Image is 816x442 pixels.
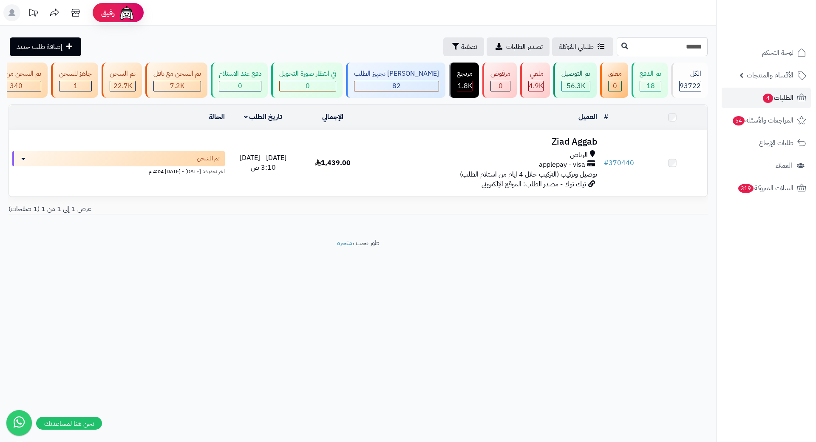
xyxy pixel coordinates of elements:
span: طلبات الإرجاع [759,137,793,149]
a: مرفوض 0 [481,63,518,98]
span: 56.3K [567,81,585,91]
div: تم التوصيل [561,69,590,79]
span: # [604,158,609,168]
div: 0 [280,81,336,91]
span: [DATE] - [DATE] 3:10 ص [240,153,286,173]
span: لوحة التحكم [762,47,793,59]
a: متجرة [337,238,352,248]
span: 93722 [680,81,701,91]
a: ملغي 4.9K [518,63,552,98]
a: معلق 0 [598,63,630,98]
a: طلباتي المُوكلة [552,37,613,56]
a: الإجمالي [322,112,343,122]
span: رفيق [101,8,115,18]
a: الكل93722 [669,63,709,98]
a: تم الدفع 18 [630,63,669,98]
span: تصفية [461,42,477,52]
span: العملاء [776,160,792,171]
a: دفع عند الاستلام 0 [209,63,269,98]
a: مرتجع 1.8K [447,63,481,98]
img: logo-2.png [758,17,808,35]
div: 56322 [562,81,590,91]
span: تيك توك - مصدر الطلب: الموقع الإلكتروني [482,179,586,189]
a: في انتظار صورة التحويل 0 [269,63,344,98]
div: جاهز للشحن [59,69,92,79]
div: 0 [609,81,621,91]
a: العميل [578,112,597,122]
a: تم الشحن 22.7K [100,63,144,98]
div: ملغي [528,69,544,79]
span: توصيل وتركيب (التركيب خلال 4 ايام من استلام الطلب) [460,169,597,180]
div: تم الدفع [640,69,661,79]
div: دفع عند الاستلام [219,69,261,79]
span: 0 [238,81,242,91]
div: 0 [491,81,510,91]
a: طلبات الإرجاع [722,133,811,153]
div: 18 [640,81,661,91]
span: السلات المتروكة [737,182,793,194]
button: تصفية [443,37,484,56]
a: تم الشحن مع ناقل 7.2K [144,63,209,98]
span: 1 [74,81,78,91]
div: 22663 [110,81,135,91]
span: 22.7K [113,81,132,91]
a: [PERSON_NAME] تجهيز الطلب 82 [344,63,447,98]
span: 1,439.00 [315,158,351,168]
span: applepay - visa [539,160,585,170]
a: # [604,112,608,122]
a: تاريخ الطلب [244,112,283,122]
div: الكل [679,69,701,79]
div: 1797 [457,81,472,91]
a: المراجعات والأسئلة54 [722,110,811,131]
span: 0 [306,81,310,91]
a: جاهز للشحن 1 [49,63,100,98]
div: مرتجع [457,69,473,79]
span: 18 [646,81,655,91]
a: السلات المتروكة319 [722,178,811,198]
div: اخر تحديث: [DATE] - [DATE] 4:04 م [12,166,225,175]
span: 0 [499,81,503,91]
div: 1 [59,81,91,91]
img: ai-face.png [118,4,135,21]
span: 82 [392,81,401,91]
span: 54 [732,116,745,125]
a: #370440 [604,158,634,168]
div: عرض 1 إلى 1 من 1 (1 صفحات) [2,204,358,214]
span: الأقسام والمنتجات [747,69,793,81]
span: 4 [762,93,773,103]
div: معلق [608,69,622,79]
span: 340 [10,81,23,91]
h3: Ziad Aggab [371,137,597,147]
div: 4946 [529,81,543,91]
span: تصدير الطلبات [506,42,543,52]
a: الطلبات4 [722,88,811,108]
a: الحالة [209,112,225,122]
div: 82 [354,81,439,91]
a: العملاء [722,155,811,176]
span: إضافة طلب جديد [17,42,62,52]
div: تم الشحن [110,69,136,79]
div: تم الشحن مع ناقل [153,69,201,79]
span: الطلبات [762,92,793,104]
div: 7223 [154,81,201,91]
span: 1.8K [458,81,472,91]
a: إضافة طلب جديد [10,37,81,56]
span: 4.9K [529,81,543,91]
span: 319 [738,183,754,193]
span: طلباتي المُوكلة [559,42,594,52]
div: مرفوض [490,69,510,79]
span: تم الشحن [197,154,220,163]
div: 0 [219,81,261,91]
a: تم التوصيل 56.3K [552,63,598,98]
div: [PERSON_NAME] تجهيز الطلب [354,69,439,79]
a: تصدير الطلبات [487,37,550,56]
a: تحديثات المنصة [23,4,44,23]
span: المراجعات والأسئلة [732,114,793,126]
span: 0 [613,81,617,91]
div: في انتظار صورة التحويل [279,69,336,79]
span: الرياض [570,150,588,160]
span: 7.2K [170,81,184,91]
a: لوحة التحكم [722,43,811,63]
